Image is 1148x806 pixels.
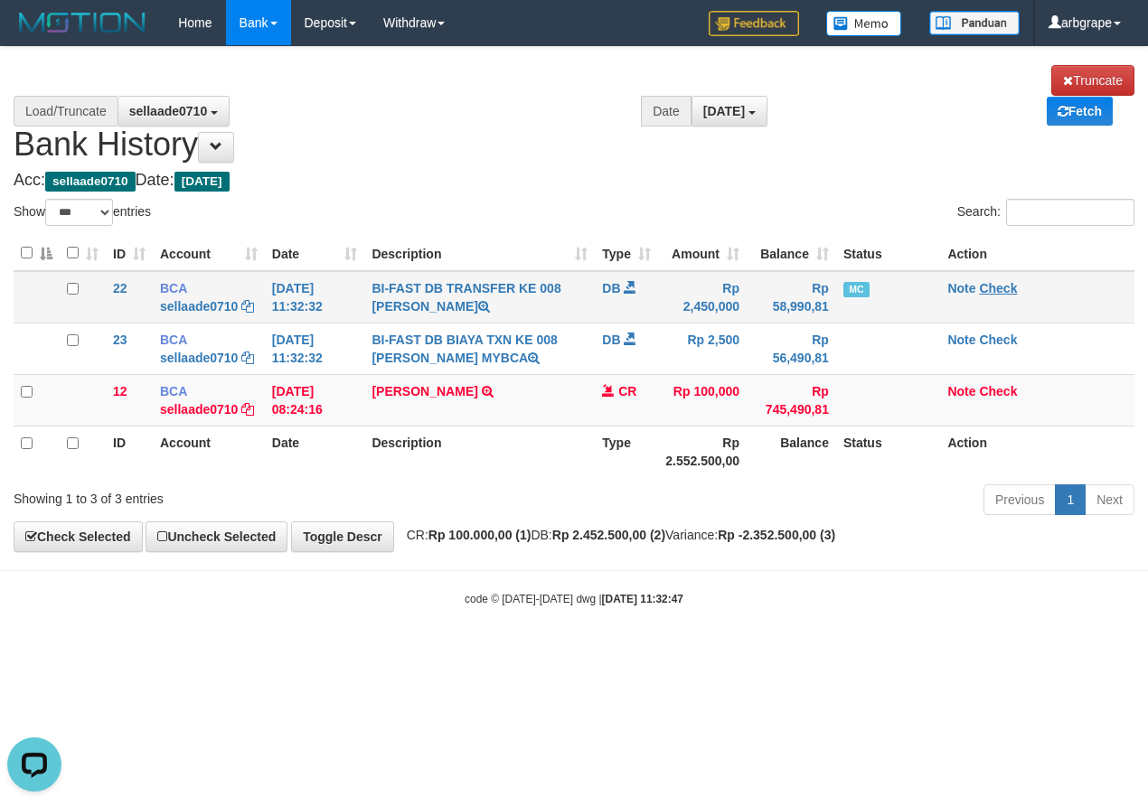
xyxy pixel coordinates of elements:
div: Date [641,96,692,127]
a: Copy sellaade0710 to clipboard [241,299,254,314]
div: Showing 1 to 3 of 3 entries [14,483,465,508]
span: BCA [160,281,187,295]
th: Date [265,426,365,477]
td: Rp 56,490,81 [747,323,836,374]
a: Toggle Descr [291,521,394,552]
td: BI-FAST DB BIAYA TXN KE 008 [PERSON_NAME] MYBCA [364,323,595,374]
select: Showentries [45,199,113,226]
img: Feedback.jpg [709,11,799,36]
a: sellaade0710 [160,299,238,314]
th: Account: activate to sort column ascending [153,236,265,271]
span: BCA [160,333,187,347]
a: Check [979,384,1017,398]
label: Search: [957,199,1134,226]
h4: Acc: Date: [14,172,1134,190]
strong: Rp -2.352.500,00 (3) [718,528,835,542]
td: [DATE] 11:32:32 [265,323,365,374]
td: Rp 745,490,81 [747,374,836,426]
strong: Rp 2.452.500,00 (2) [552,528,665,542]
a: sellaade0710 [160,351,238,365]
th: ID: activate to sort column ascending [106,236,153,271]
a: Note [947,384,975,398]
th: Account [153,426,265,477]
span: CR: DB: Variance: [398,528,835,542]
th: Action [940,236,1134,271]
th: Type: activate to sort column ascending [595,236,658,271]
a: Copy sellaade0710 to clipboard [241,351,254,365]
input: Search: [1006,199,1134,226]
th: Status [836,426,940,477]
a: Truncate [1051,65,1134,96]
a: sellaade0710 [160,402,238,417]
button: [DATE] [692,96,767,127]
button: Open LiveChat chat widget [7,7,61,61]
th: Type [595,426,658,477]
span: sellaade0710 [129,104,207,118]
a: Next [1085,484,1134,515]
a: Note [947,333,975,347]
button: sellaade0710 [118,96,230,127]
span: 22 [113,281,127,295]
th: Balance [747,426,836,477]
strong: Rp 100.000,00 (1) [428,528,532,542]
th: Description: activate to sort column ascending [364,236,595,271]
a: 1 [1055,484,1086,515]
a: Check [979,333,1017,347]
td: BI-FAST DB TRANSFER KE 008 [PERSON_NAME] [364,271,595,323]
th: Status [836,236,940,271]
th: ID [106,426,153,477]
span: DB [602,333,620,347]
a: Previous [983,484,1056,515]
span: BCA [160,384,187,398]
div: Load/Truncate [14,96,118,127]
th: Rp 2.552.500,00 [658,426,747,477]
a: Check Selected [14,521,143,552]
a: Uncheck Selected [146,521,287,552]
td: Rp 2,450,000 [658,271,747,323]
img: panduan.png [929,11,1020,35]
strong: [DATE] 11:32:47 [602,593,683,605]
th: Balance: activate to sort column ascending [747,236,836,271]
th: Date: activate to sort column ascending [265,236,365,271]
span: DB [602,281,620,295]
span: [DATE] [174,172,230,192]
span: sellaade0710 [45,172,136,192]
th: : activate to sort column descending [14,236,60,271]
span: CR [618,384,636,398]
th: Amount: activate to sort column ascending [658,236,747,271]
span: Manually Checked by: arbgrape [843,282,870,297]
a: Fetch [1047,97,1113,126]
label: Show entries [14,199,151,226]
td: Rp 58,990,81 [747,271,836,323]
a: Note [947,281,975,295]
span: [DATE] [703,104,745,118]
small: code © [DATE]-[DATE] dwg | [465,593,683,605]
h1: Bank History [14,65,1134,163]
span: 12 [113,384,127,398]
th: : activate to sort column ascending [60,236,106,271]
th: Action [940,426,1134,477]
td: [DATE] 11:32:32 [265,271,365,323]
img: Button%20Memo.svg [826,11,902,36]
a: Copy sellaade0710 to clipboard [241,402,254,417]
a: [PERSON_NAME] [372,384,477,398]
td: Rp 100,000 [658,374,747,426]
a: Check [979,281,1017,295]
th: Description [364,426,595,477]
span: 23 [113,333,127,347]
img: MOTION_logo.png [14,9,151,36]
td: [DATE] 08:24:16 [265,374,365,426]
td: Rp 2,500 [658,323,747,374]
